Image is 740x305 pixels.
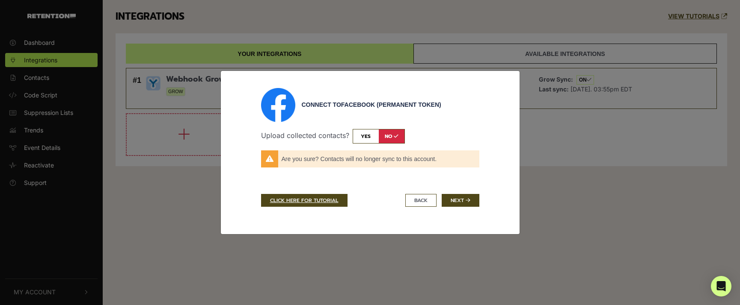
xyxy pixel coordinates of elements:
img: Facebook (Permanent Token) [261,88,295,122]
div: Open Intercom Messenger [711,276,731,296]
span: Are you sure? Contacts will no longer sync to this account. [282,155,471,163]
span: Facebook (Permanent Token) [341,101,441,108]
p: Upload collected contacts? [261,129,479,144]
div: Connect to [302,100,479,109]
